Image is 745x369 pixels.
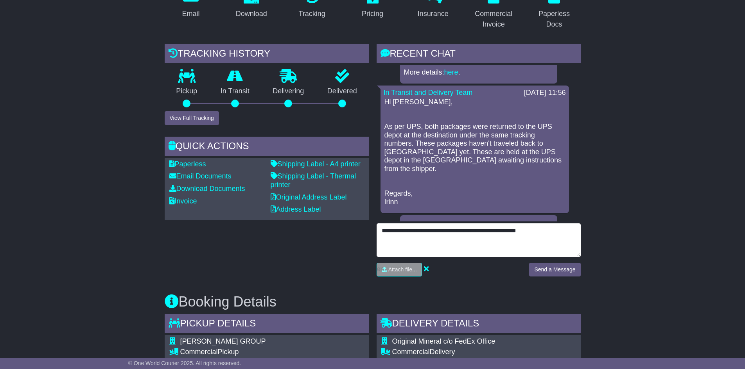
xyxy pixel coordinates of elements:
[165,314,369,335] div: Pickup Details
[384,189,565,206] p: Regards, Irinn
[165,294,581,310] h3: Booking Details
[165,111,219,125] button: View Full Tracking
[377,44,581,65] div: RECENT CHAT
[444,68,458,76] a: here
[392,348,569,357] div: Delivery
[271,172,356,189] a: Shipping Label - Thermal printer
[529,263,580,276] button: Send a Message
[209,87,261,96] p: In Transit
[524,89,566,97] div: [DATE] 11:56
[533,9,576,30] div: Paperless Docs
[169,197,197,205] a: Invoice
[298,9,325,19] div: Tracking
[384,98,565,107] p: Hi [PERSON_NAME],
[271,193,347,201] a: Original Address Label
[271,160,361,168] a: Shipping Label - A4 printer
[128,360,241,366] span: © One World Courier 2025. All rights reserved.
[165,137,369,158] div: Quick Actions
[165,44,369,65] div: Tracking history
[169,160,206,168] a: Paperless
[180,337,266,345] span: [PERSON_NAME] GROUP
[392,337,495,345] span: Original Mineral c/o FedEx Office
[182,9,199,19] div: Email
[271,205,321,213] a: Address Label
[169,185,245,193] a: Download Documents
[180,348,357,357] div: Pickup
[418,9,449,19] div: Insurance
[472,9,515,30] div: Commercial Invoice
[377,314,581,335] div: Delivery Details
[180,348,218,356] span: Commercial
[362,9,383,19] div: Pricing
[236,9,267,19] div: Download
[169,172,232,180] a: Email Documents
[384,89,473,96] a: In Transit and Delivery Team
[392,348,430,356] span: Commercial
[404,68,553,77] p: More details: .
[316,87,369,96] p: Delivered
[261,87,316,96] p: Delivering
[384,123,565,173] p: As per UPS, both packages were returned to the UPS depot at the destination under the same tracki...
[165,87,209,96] p: Pickup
